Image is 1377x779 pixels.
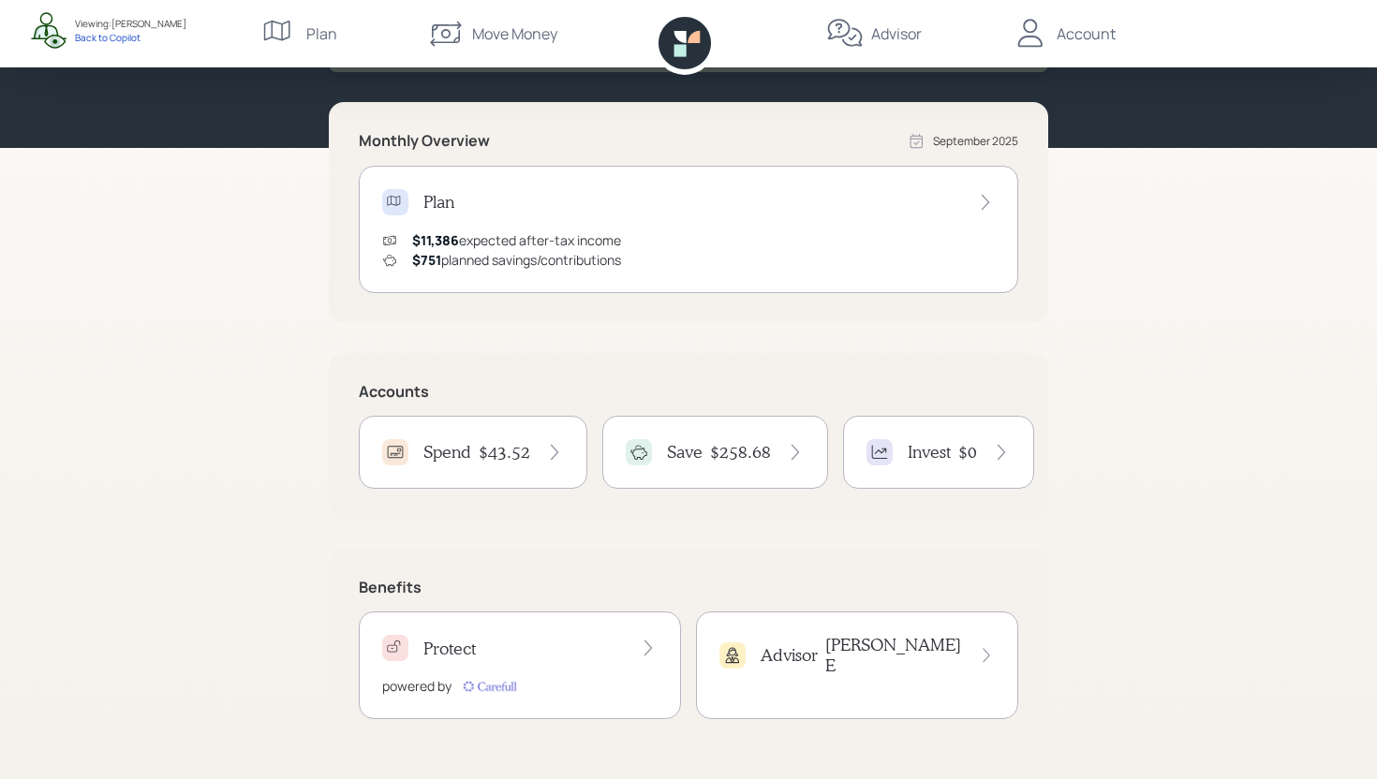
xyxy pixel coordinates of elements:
span: $11,386 [412,231,459,249]
div: Advisor [871,22,922,45]
div: expected after-tax income [412,230,621,250]
h5: Benefits [359,579,1018,596]
h4: Invest [908,442,951,463]
h4: $43.52 [479,442,530,463]
div: September 2025 [933,133,1018,150]
h4: $0 [958,442,977,463]
h4: $258.68 [710,442,771,463]
div: powered by [382,676,452,696]
h5: Monthly Overview [359,132,490,150]
h4: Protect [423,639,476,659]
h5: Accounts [359,383,1018,401]
h4: Advisor [761,645,818,666]
span: $751 [412,251,441,269]
div: planned savings/contributions [412,250,621,270]
h4: Spend [423,442,471,463]
div: Plan [306,22,337,45]
h4: [PERSON_NAME] E [825,635,963,675]
img: carefull-M2HCGCDH.digested.png [459,677,519,696]
h4: Save [667,442,703,463]
div: Viewing: [PERSON_NAME] [75,17,186,31]
div: Account [1057,22,1116,45]
h4: Plan [423,192,454,213]
div: Move Money [472,22,557,45]
div: Back to Copilot [75,31,186,44]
